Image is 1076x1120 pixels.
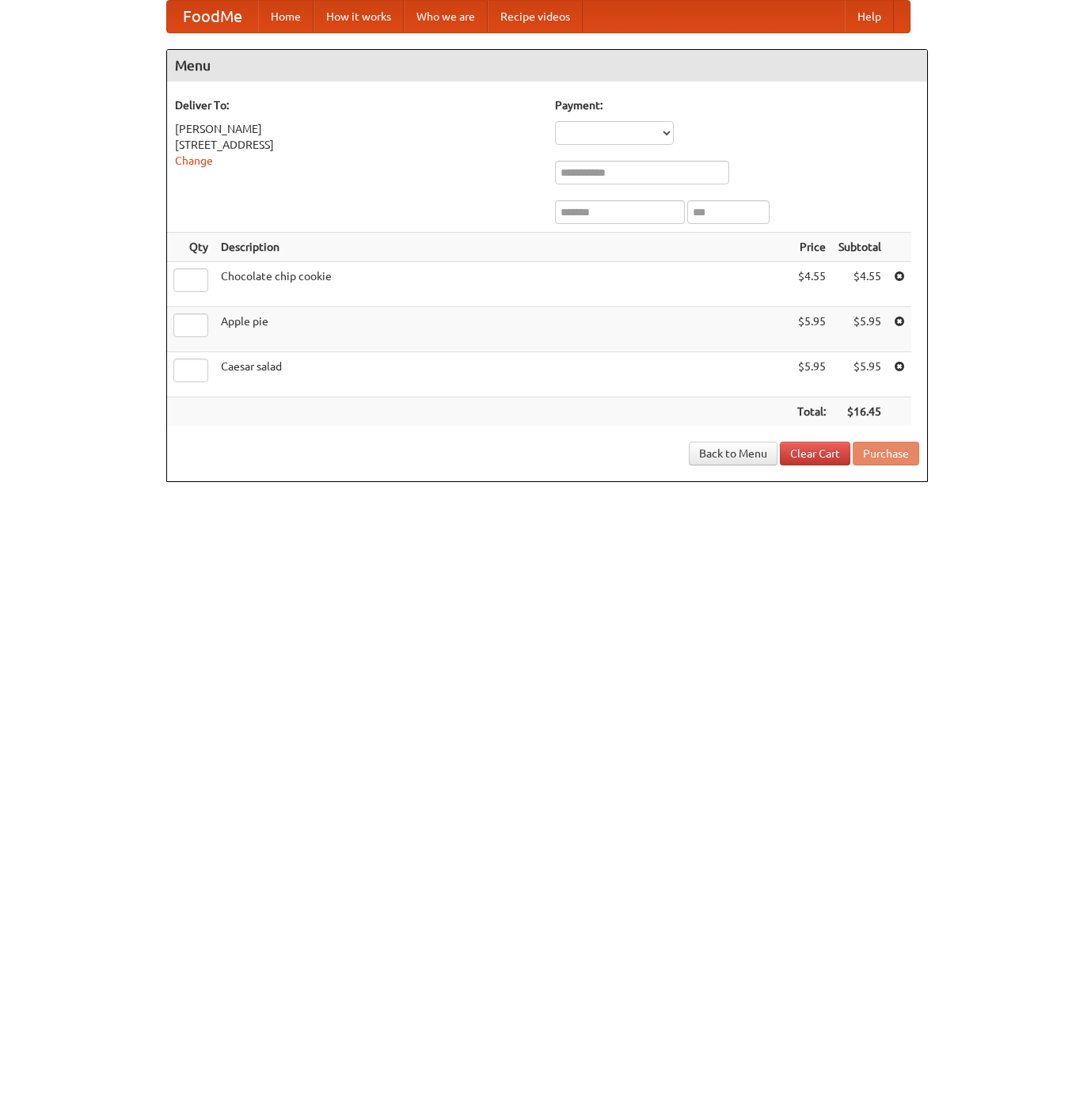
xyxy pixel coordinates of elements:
[845,1,894,32] a: Help
[791,307,832,352] td: $5.95
[689,442,778,465] a: Back to Menu
[791,233,832,262] th: Price
[832,307,888,352] td: $5.95
[791,352,832,397] td: $5.95
[258,1,314,32] a: Home
[555,97,919,113] h5: Payment:
[832,397,888,427] th: $16.45
[780,442,850,465] a: Clear Cart
[167,1,258,32] a: FoodMe
[215,307,791,352] td: Apple pie
[215,233,791,262] th: Description
[175,97,539,113] h5: Deliver To:
[175,121,539,137] div: [PERSON_NAME]
[314,1,404,32] a: How it works
[832,233,888,262] th: Subtotal
[175,137,539,153] div: [STREET_ADDRESS]
[853,442,919,465] button: Purchase
[791,397,832,427] th: Total:
[175,154,213,167] a: Change
[215,352,791,397] td: Caesar salad
[167,50,927,82] h4: Menu
[167,233,215,262] th: Qty
[404,1,488,32] a: Who we are
[215,262,791,307] td: Chocolate chip cookie
[488,1,583,32] a: Recipe videos
[832,352,888,397] td: $5.95
[791,262,832,307] td: $4.55
[832,262,888,307] td: $4.55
